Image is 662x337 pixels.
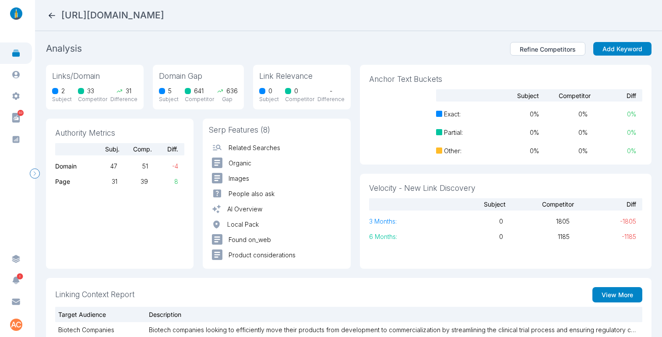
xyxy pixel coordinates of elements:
span: 641 [194,86,204,95]
span: Velocity - New Link Discovery [369,183,642,194]
p: Related Searches [229,143,280,152]
span: 47 [87,161,118,171]
button: View More [592,287,642,302]
span: 636 [226,86,238,95]
span: Biotech Companies [58,325,146,334]
p: Competitor [285,95,314,103]
span: 0 % [491,128,539,137]
span: 0 % [539,128,588,137]
span: Links/Domain [52,71,137,82]
span: 2 [61,86,65,95]
p: Images [229,174,249,183]
p: Found on_web [229,235,271,244]
p: Difference [317,95,345,103]
span: Subject [437,200,506,209]
p: Difference [110,95,137,103]
span: Other : [444,146,461,155]
span: 0 % [491,109,539,119]
p: 3 Months: [369,217,437,226]
span: 31 [126,86,131,95]
span: 0 % [491,146,539,155]
p: Product considerations [229,250,296,260]
p: Domain [55,161,87,171]
span: - [330,86,332,95]
p: Subject [52,95,72,103]
p: Subject [259,95,279,103]
span: Anchor Text Buckets [369,74,642,85]
button: Refine Competitors [510,42,585,56]
span: 0 [437,217,504,226]
span: 39 [117,177,148,186]
span: -1805 [570,217,636,226]
span: Target Audience [58,310,146,319]
span: 8 [148,177,179,186]
span: Diff. [152,144,184,154]
p: Gap [222,95,232,103]
span: 1805 [503,217,570,226]
span: Linking Context Report [55,287,642,302]
span: Competitor [506,200,574,209]
span: Comp. [120,144,152,154]
span: 33 [87,86,94,95]
span: Exact : [444,109,461,119]
p: Page [55,177,87,186]
p: Subject [159,95,179,103]
span: 0 % [539,146,588,155]
h2: https://www.propharmagroup.com/services/clinical-research-solutions/full-service-cro-services/ [61,9,164,21]
span: Diff [574,200,642,209]
span: 51 [117,161,148,171]
span: 31 [87,177,118,186]
button: Add Keyword [593,42,651,56]
span: -1185 [570,232,636,241]
span: -4 [148,161,179,171]
span: 5 [168,86,172,95]
span: Authority Metrics [55,128,185,139]
span: 0 [268,86,272,95]
span: Subject [488,91,539,100]
span: 1185 [503,232,570,241]
span: 0 [437,232,504,241]
img: linklaunch_small.2ae18699.png [7,7,25,20]
span: Subj. [87,144,120,154]
span: 0 [294,86,298,95]
span: 0 % [588,109,636,119]
span: Competitor [539,91,591,100]
p: Competitor [78,95,107,103]
span: Diff [591,91,642,100]
span: Link Relevance [259,71,345,82]
span: Description [149,310,639,319]
span: 63 [18,110,24,116]
span: Serp Features (8) [209,125,344,136]
p: Local Pack [227,220,259,229]
h2: Analysis [46,42,82,55]
p: Organic [229,158,251,168]
span: Partial : [444,128,463,137]
p: Competitor [185,95,214,103]
span: 0 % [588,146,636,155]
span: 0 % [588,128,636,137]
span: Domain Gap [159,71,238,82]
span: Biotech companies looking to efficiently move their products from development to commercializatio... [149,325,639,334]
span: 0 % [539,109,588,119]
p: People also ask [229,189,275,198]
p: AI Overview [227,204,262,214]
p: 6 Months: [369,232,437,241]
